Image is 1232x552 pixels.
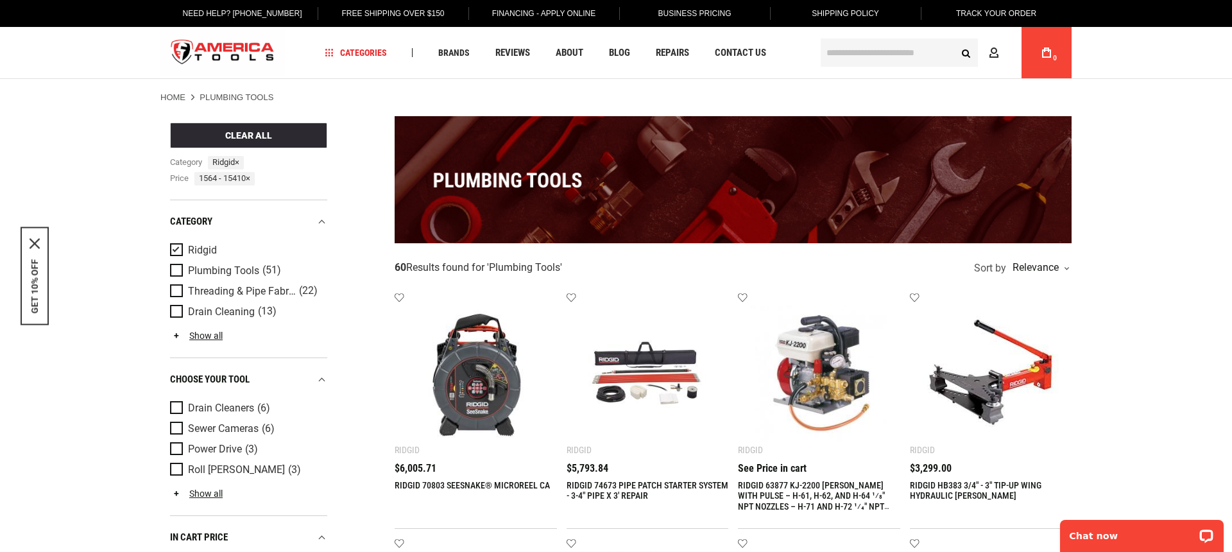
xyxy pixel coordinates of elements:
a: RIDGID HB383 3/4" - 3" TIP-UP WING HYDRAULIC [PERSON_NAME] [910,480,1041,501]
span: $6,005.71 [395,463,436,474]
a: Show all [170,488,223,499]
span: See Price in cart [738,463,807,474]
span: (6) [257,403,270,414]
span: Threading & Pipe Fabrication [188,286,296,297]
span: Shipping Policy [812,9,879,18]
iframe: LiveChat chat widget [1052,512,1232,552]
a: Ridgid [170,243,324,257]
img: RIDGID 70803 SEESNAKE® MICROREEL CA [407,306,544,442]
img: America Tools [160,29,285,77]
span: Ridgid [208,156,244,169]
span: Reviews [495,48,530,58]
div: In cart price [170,529,327,546]
span: (13) [258,306,277,317]
span: Categories [325,48,387,57]
a: Threading & Pipe Fabrication (22) [170,284,324,298]
div: Relevance [1009,263,1068,273]
span: (51) [262,265,281,276]
a: Power Drive (3) [170,442,324,456]
span: Roll [PERSON_NAME] [188,464,285,476]
a: Show all [170,331,223,341]
div: Results found for ' ' [395,261,562,275]
a: Reviews [490,44,536,62]
img: plumbing-tools-mob.jpg [395,116,1072,243]
img: RIDGID HB383 3/4 [923,306,1059,442]
a: RIDGID 70803 SEESNAKE® MICROREEL CA [395,480,550,490]
span: $3,299.00 [910,463,952,474]
a: Blog [603,44,636,62]
span: × [235,157,239,167]
a: Sewer Cameras (6) [170,422,324,436]
span: Ridgid [188,245,217,256]
span: Repairs [656,48,689,58]
span: Plumbing Tools [489,261,560,273]
span: (22) [299,286,318,297]
span: Drain Cleaners [188,402,254,414]
a: Drain Cleaners (6) [170,401,324,415]
span: Sort by [974,263,1006,273]
a: Brands [432,44,475,62]
span: × [246,173,250,183]
div: Ridgid [567,445,592,455]
button: Close [30,239,40,249]
strong: Plumbing Tools [200,92,273,102]
a: RIDGID 74673 PIPE PATCH STARTER SYSTEM - 3-4" PIPE X 3' REPAIR [567,480,728,501]
span: category [170,156,203,169]
div: Ridgid [910,445,935,455]
strong: 60 [395,261,406,273]
div: Ridgid [395,445,420,455]
span: $5,793.84 [567,463,608,474]
span: Contact Us [715,48,766,58]
span: (3) [245,444,258,455]
span: About [556,48,583,58]
span: (3) [288,465,301,476]
a: 0 [1034,27,1059,78]
span: Plumbing Tools [188,265,259,277]
a: Categories [320,44,393,62]
span: price [170,172,190,185]
a: Contact Us [709,44,772,62]
span: Power Drive [188,444,242,455]
svg: close icon [30,239,40,249]
a: Roll [PERSON_NAME] (3) [170,463,324,477]
div: Choose Your Tool [170,371,327,388]
a: About [550,44,589,62]
a: Drain Cleaning (13) [170,305,324,319]
a: Plumbing Tools (51) [170,264,324,278]
span: Sewer Cameras [188,423,259,435]
span: Blog [609,48,630,58]
span: 1564 - 15410 [194,172,255,185]
button: Search [954,40,978,65]
button: Clear All [170,123,327,148]
span: Drain Cleaning [188,306,255,318]
span: 0 [1053,55,1057,62]
span: Brands [438,48,470,57]
a: Home [160,92,185,103]
a: Repairs [650,44,695,62]
span: (6) [262,424,275,435]
img: RIDGID 63877 KJ-2200 JETTER WITH PULSE – H-61, H-62, AND H-64 1⁄8 [751,306,887,442]
div: category [170,213,327,230]
img: RIDGID 74673 PIPE PATCH STARTER SYSTEM - 3-4 [579,306,716,442]
a: store logo [160,29,285,77]
button: GET 10% OFF [30,259,40,314]
div: Ridgid [738,445,763,455]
